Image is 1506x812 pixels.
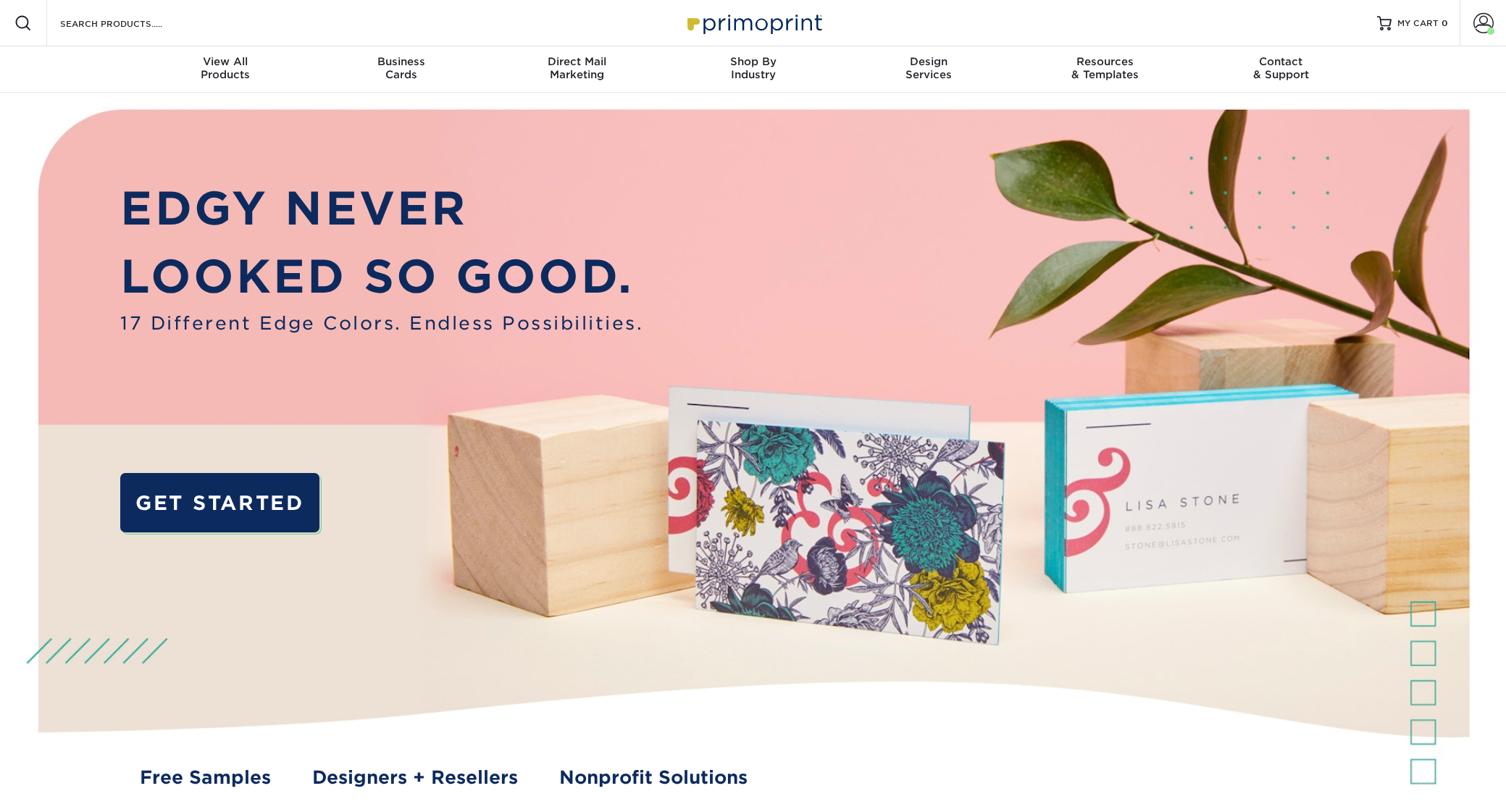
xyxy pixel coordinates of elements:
[313,55,489,68] span: Business
[841,55,1017,68] span: Design
[489,55,665,68] span: Direct Mail
[120,473,319,532] a: GET STARTED
[489,46,665,93] a: Direct MailMarketing
[120,310,643,337] span: 17 Different Edge Colors. Endless Possibilities.
[1193,55,1369,68] span: Contact
[1193,46,1369,93] a: Contact& Support
[1017,55,1193,81] div: & Templates
[313,46,489,93] a: BusinessCards
[120,175,643,243] p: EDGY NEVER
[489,55,665,81] div: Marketing
[1017,55,1193,68] span: Resources
[559,764,748,791] a: Nonprofit Solutions
[841,46,1017,93] a: DesignServices
[665,55,841,81] div: Industry
[140,764,271,791] a: Free Samples
[138,55,314,68] span: View All
[1397,17,1439,30] span: MY CART
[681,7,826,38] img: Primoprint
[1017,46,1193,93] a: Resources& Templates
[665,55,841,68] span: Shop By
[120,243,643,311] p: LOOKED SO GOOD.
[313,55,489,81] div: Cards
[665,46,841,93] a: Shop ByIndustry
[1193,55,1369,81] div: & Support
[59,14,200,32] input: SEARCH PRODUCTS.....
[841,55,1017,81] div: Services
[312,764,518,791] a: Designers + Resellers
[1442,18,1448,28] span: 0
[138,55,314,81] div: Products
[138,46,314,93] a: View AllProducts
